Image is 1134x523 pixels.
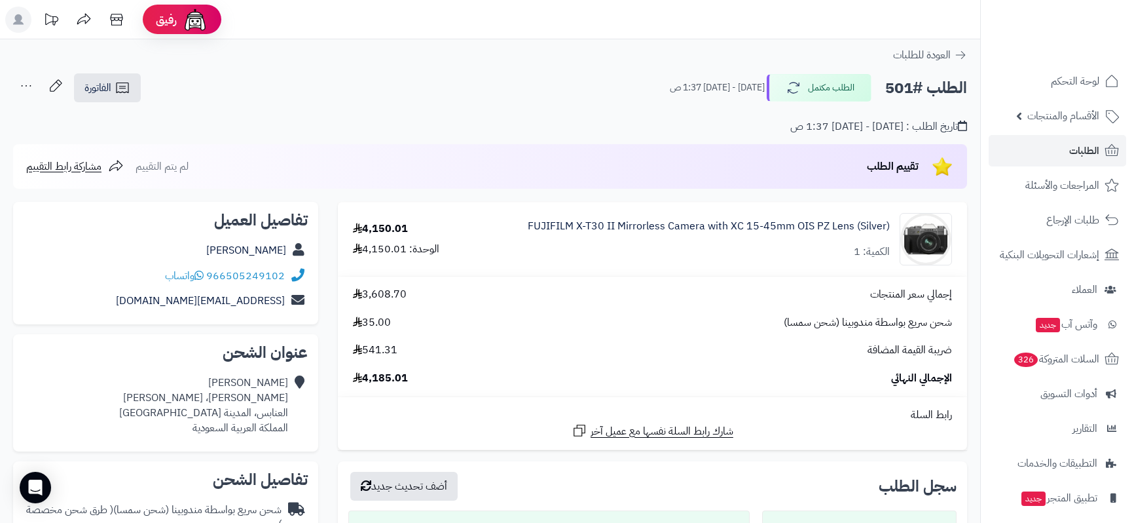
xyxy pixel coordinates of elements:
a: لوحة التحكم [989,66,1126,97]
span: تقييم الطلب [867,159,919,174]
a: شارك رابط السلة نفسها مع عميل آخر [572,423,733,439]
a: تطبيق المتجرجديد [989,482,1126,514]
a: واتساب [165,268,204,284]
h2: عنوان الشحن [24,345,308,360]
span: المراجعات والأسئلة [1025,176,1099,195]
span: مشاركة رابط التقييم [26,159,101,174]
div: تاريخ الطلب : [DATE] - [DATE] 1:37 ص [790,119,967,134]
span: رفيق [156,12,177,28]
span: جديد [1021,492,1046,506]
a: السلات المتروكة326 [989,343,1126,375]
span: وآتس آب [1034,315,1097,334]
span: الإجمالي النهائي [891,371,952,386]
a: وآتس آبجديد [989,309,1126,340]
a: العودة للطلبات [893,47,967,63]
div: Open Intercom Messenger [20,472,51,503]
h2: تفاصيل الشحن [24,472,308,488]
a: المراجعات والأسئلة [989,170,1126,201]
span: 326 [1014,353,1038,367]
button: أضف تحديث جديد [350,472,458,501]
div: الوحدة: 4,150.01 [353,242,439,257]
a: تحديثات المنصة [35,7,67,36]
h2: الطلب #501 [885,75,967,102]
span: إجمالي سعر المنتجات [870,287,952,302]
h2: تفاصيل العميل [24,212,308,228]
span: أدوات التسويق [1040,385,1097,403]
span: جديد [1036,318,1060,332]
a: أدوات التسويق [989,378,1126,410]
span: 3,608.70 [353,287,407,302]
a: [EMAIL_ADDRESS][DOMAIN_NAME] [116,293,285,309]
span: لم يتم التقييم [136,159,189,174]
span: ضريبة القيمة المضافة [868,343,952,358]
a: طلبات الإرجاع [989,204,1126,236]
span: 35.00 [353,315,391,330]
span: إشعارات التحويلات البنكية [1000,246,1099,264]
span: لوحة التحكم [1051,72,1099,90]
span: الطلبات [1069,142,1099,160]
span: طلبات الإرجاع [1046,211,1099,229]
a: [PERSON_NAME] [206,242,286,258]
div: [PERSON_NAME] [PERSON_NAME]، [PERSON_NAME] العنابس، المدينة [GEOGRAPHIC_DATA] المملكة العربية الس... [119,376,288,435]
a: العملاء [989,274,1126,305]
span: الفاتورة [84,80,111,96]
a: التطبيقات والخدمات [989,448,1126,479]
img: logo-2.png [1045,33,1122,60]
a: FUJIFILM X-T30 II Mirrorless Camera with XC 15-45mm OIS PZ Lens (Silver) [528,219,890,234]
span: العملاء [1072,281,1097,299]
span: العودة للطلبات [893,47,951,63]
span: 4,185.01 [353,371,408,386]
a: التقارير [989,413,1126,444]
a: الطلبات [989,135,1126,166]
span: شارك رابط السلة نفسها مع عميل آخر [591,424,733,439]
div: 4,150.01 [353,222,408,237]
img: 1728140112-1630576160_1662379-90x90.jpg [900,213,951,265]
span: التقارير [1072,419,1097,438]
div: الكمية: 1 [854,244,890,260]
h3: سجل الطلب [879,478,957,494]
span: التطبيقات والخدمات [1017,454,1097,473]
div: رابط السلة [343,408,962,423]
a: 966505249102 [206,268,285,284]
button: الطلب مكتمل [767,74,871,102]
a: إشعارات التحويلات البنكية [989,239,1126,271]
span: الأقسام والمنتجات [1027,107,1099,125]
span: 541.31 [353,343,397,358]
img: ai-face.png [182,7,208,33]
small: [DATE] - [DATE] 1:37 ص [670,81,765,94]
a: مشاركة رابط التقييم [26,159,124,174]
span: شحن سريع بواسطة مندوبينا (شحن سمسا) [784,315,952,330]
a: الفاتورة [74,73,141,102]
span: السلات المتروكة [1013,350,1099,368]
span: تطبيق المتجر [1020,489,1097,507]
